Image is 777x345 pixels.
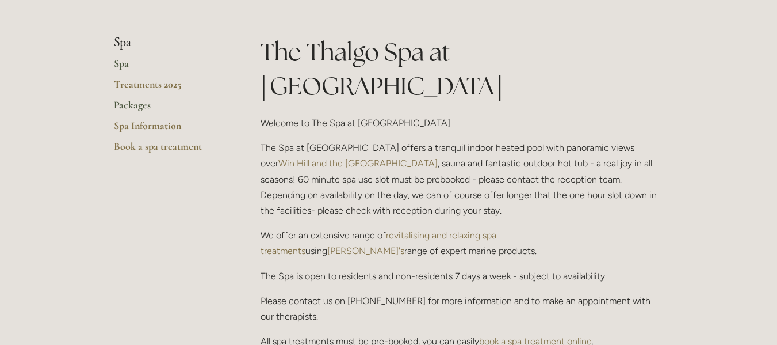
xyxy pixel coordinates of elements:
li: Spa [114,35,224,50]
a: Book a spa treatment [114,140,224,161]
h1: The Thalgo Spa at [GEOGRAPHIC_DATA] [261,35,664,103]
a: Packages [114,98,224,119]
a: Spa [114,57,224,78]
a: [PERSON_NAME]'s [327,245,404,256]
p: Please contact us on [PHONE_NUMBER] for more information and to make an appointment with our ther... [261,293,664,324]
p: The Spa is open to residents and non-residents 7 days a week - subject to availability. [261,268,664,284]
a: Treatments 2025 [114,78,224,98]
p: We offer an extensive range of using range of expert marine products. [261,228,664,259]
a: Win Hill and the [GEOGRAPHIC_DATA] [278,158,438,169]
a: Spa Information [114,119,224,140]
p: The Spa at [GEOGRAPHIC_DATA] offers a tranquil indoor heated pool with panoramic views over , sau... [261,140,664,218]
p: Welcome to The Spa at [GEOGRAPHIC_DATA]. [261,115,664,131]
